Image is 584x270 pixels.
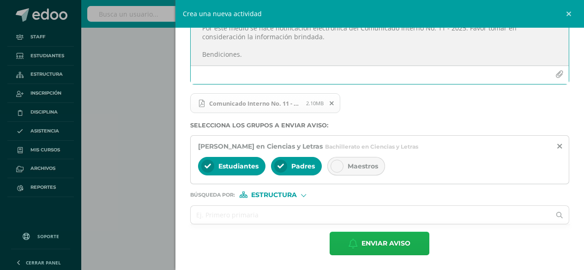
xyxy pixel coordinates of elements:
[306,100,324,107] span: 2.10MB
[191,19,569,66] textarea: Saludos Cordiales, Por este medio se hace notificación electrónica del Comunicado Interno No. 11 ...
[240,192,309,198] div: [object Object]
[361,232,410,255] span: Enviar aviso
[324,98,340,108] span: Remover archivo
[325,143,418,150] span: Bachillerato en Ciencias y Letras
[190,122,570,129] label: Selecciona los grupos a enviar aviso :
[191,206,551,224] input: Ej. Primero primaria
[190,93,341,114] span: Comunicado Interno No. 11 - 2025.pdf
[251,192,297,198] span: Estructura
[190,192,235,198] span: Búsqueda por :
[348,162,378,170] span: Maestros
[218,162,259,170] span: Estudiantes
[205,100,306,107] span: Comunicado Interno No. 11 - 2025.pdf
[330,232,429,255] button: Enviar aviso
[291,162,315,170] span: Padres
[198,142,323,150] span: [PERSON_NAME] en Ciencias y Letras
